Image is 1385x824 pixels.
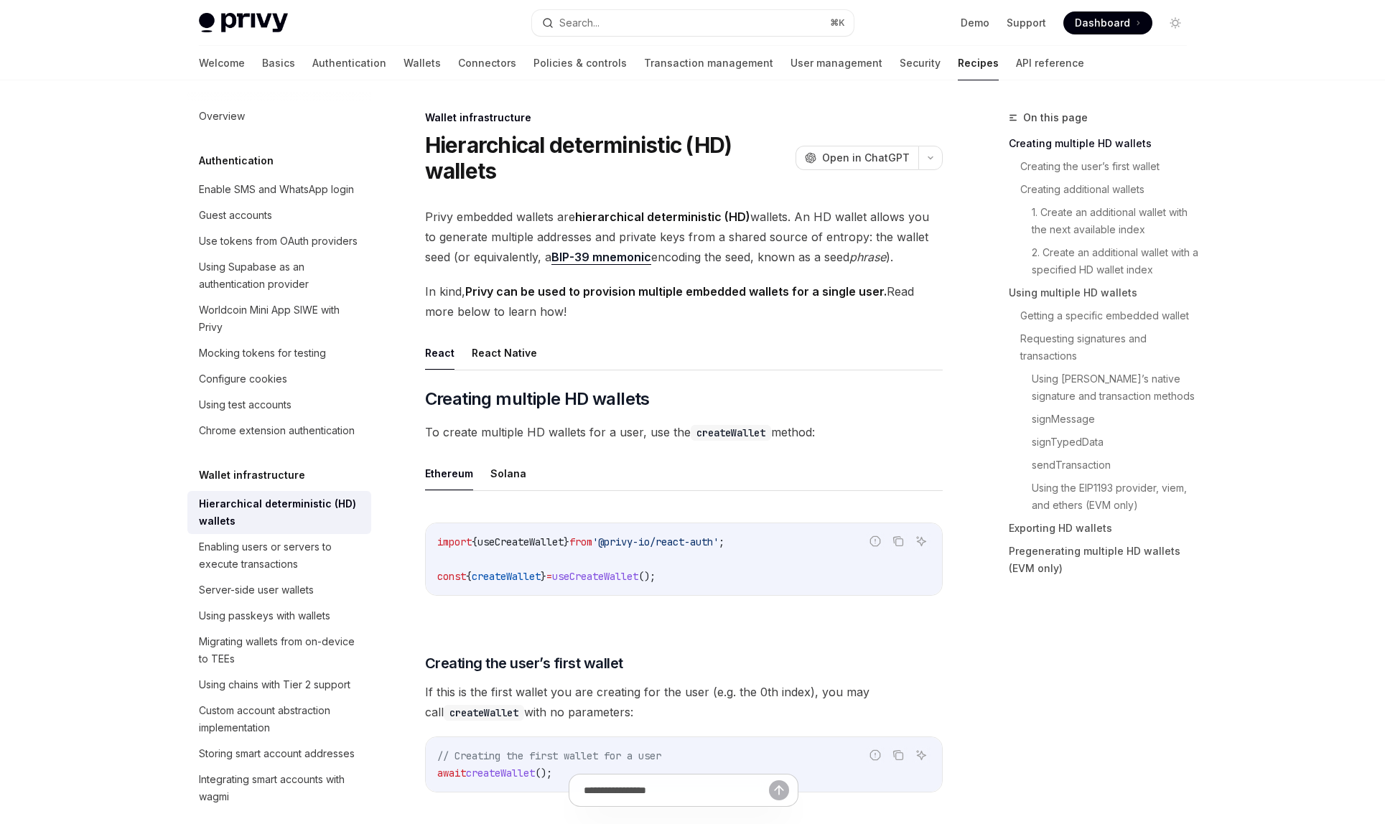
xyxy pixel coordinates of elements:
a: Using multiple HD wallets [1009,281,1198,304]
a: Dashboard [1063,11,1152,34]
h5: Authentication [199,152,274,169]
a: Security [900,46,941,80]
span: Dashboard [1075,16,1130,30]
a: Chrome extension authentication [187,418,371,444]
a: Creating the user’s first wallet [1020,155,1198,178]
span: On this page [1023,109,1088,126]
div: Search... [559,14,600,32]
span: createWallet [466,767,535,779]
span: Open in ChatGPT [822,151,910,165]
a: Configure cookies [187,366,371,392]
button: Toggle dark mode [1164,11,1187,34]
div: Using passkeys with wallets [199,607,330,624]
div: Using chains with Tier 2 support [199,676,350,693]
a: sendTransaction [1032,454,1198,477]
div: Integrating smart accounts with wagmi [199,771,363,805]
span: To create multiple HD wallets for a user, use the method: [425,422,943,442]
span: ⌘ K [830,17,845,29]
span: } [541,570,546,583]
span: (); [638,570,656,583]
a: 2. Create an additional wallet with a specified HD wallet index [1032,241,1198,281]
a: Authentication [312,46,386,80]
h5: Wallet infrastructure [199,467,305,484]
button: Ask AI [912,746,931,764]
strong: Privy can be used to provision multiple embedded wallets for a single user. [465,284,887,299]
a: 1. Create an additional wallet with the next available index [1032,201,1198,241]
a: Exporting HD wallets [1009,517,1198,540]
a: Pregenerating multiple HD wallets (EVM only) [1009,540,1198,580]
button: React [425,336,454,370]
div: Wallet infrastructure [425,111,943,125]
span: = [546,570,552,583]
span: If this is the first wallet you are creating for the user (e.g. the 0th index), you may call with... [425,682,943,722]
span: (); [535,767,552,779]
div: Mocking tokens for testing [199,345,326,362]
button: Report incorrect code [866,532,885,551]
button: Copy the contents from the code block [889,532,908,551]
a: Creating additional wallets [1020,178,1198,201]
a: Basics [262,46,295,80]
a: Using test accounts [187,392,371,418]
a: Storing smart account addresses [187,741,371,767]
div: Using Supabase as an authentication provider [199,258,363,293]
span: const [437,570,466,583]
div: Overview [199,108,245,125]
a: BIP-39 mnemonic [551,250,651,265]
a: Using passkeys with wallets [187,603,371,629]
div: Using test accounts [199,396,292,413]
div: Chrome extension authentication [199,422,355,439]
a: Demo [961,16,989,30]
a: Worldcoin Mini App SIWE with Privy [187,297,371,340]
a: Creating multiple HD wallets [1009,132,1198,155]
span: } [564,535,569,548]
a: Enable SMS and WhatsApp login [187,177,371,202]
a: Transaction management [644,46,773,80]
div: Worldcoin Mini App SIWE with Privy [199,301,363,336]
div: Server-side user wallets [199,581,314,599]
a: Using [PERSON_NAME]’s native signature and transaction methods [1032,367,1198,408]
a: Using chains with Tier 2 support [187,672,371,698]
button: Copy the contents from the code block [889,746,908,764]
a: signMessage [1032,408,1198,431]
span: Privy embedded wallets are wallets. An HD wallet allows you to generate multiple addresses and pr... [425,207,943,267]
span: '@privy-io/react-auth' [592,535,719,548]
span: In kind, Read more below to learn how! [425,281,943,322]
a: Wallets [404,46,441,80]
div: Guest accounts [199,207,272,224]
a: Recipes [958,46,999,80]
a: Hierarchical deterministic (HD) wallets [187,491,371,534]
a: Custom account abstraction implementation [187,698,371,741]
a: Server-side user wallets [187,577,371,603]
button: Ethereum [425,457,473,490]
span: useCreateWallet [552,570,638,583]
a: Connectors [458,46,516,80]
div: Migrating wallets from on-device to TEEs [199,633,363,668]
a: Guest accounts [187,202,371,228]
a: API reference [1016,46,1084,80]
div: Enable SMS and WhatsApp login [199,181,354,198]
a: Using the EIP1193 provider, viem, and ethers (EVM only) [1032,477,1198,517]
span: // Creating the first wallet for a user [437,749,661,762]
code: createWallet [444,705,524,721]
img: light logo [199,13,288,33]
button: Report incorrect code [866,746,885,764]
div: Hierarchical deterministic (HD) wallets [199,495,363,530]
a: Getting a specific embedded wallet [1020,304,1198,327]
a: User management [791,46,882,80]
a: signTypedData [1032,431,1198,454]
em: phrase [849,250,886,264]
a: Requesting signatures and transactions [1020,327,1198,367]
span: { [472,535,477,548]
div: Enabling users or servers to execute transactions [199,538,363,573]
div: Storing smart account addresses [199,745,355,762]
div: Configure cookies [199,370,287,388]
span: from [569,535,592,548]
button: Open in ChatGPT [796,146,918,170]
button: Ask AI [912,532,931,551]
a: Use tokens from OAuth providers [187,228,371,254]
strong: hierarchical deterministic (HD) [575,210,750,224]
span: Creating multiple HD wallets [425,388,650,411]
a: Migrating wallets from on-device to TEEs [187,629,371,672]
span: await [437,767,466,779]
a: Mocking tokens for testing [187,340,371,366]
